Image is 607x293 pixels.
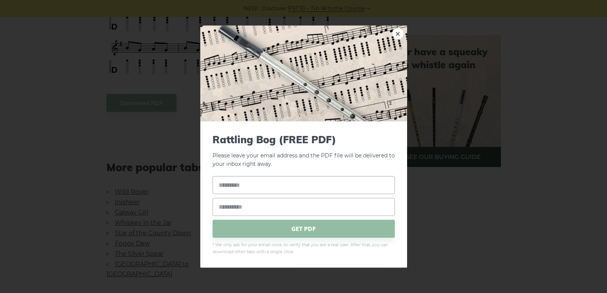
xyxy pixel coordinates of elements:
[213,133,395,169] p: Please leave your email address and the PDF file will be delivered to your inbox right away.
[213,133,395,145] span: Rattling Bog (FREE PDF)
[213,242,395,255] span: * We only ask for your email once, to verify that you are a real user. After that, you can downlo...
[200,25,407,121] img: Tin Whistle Tab Preview
[213,220,395,238] span: GET PDF
[392,28,404,39] a: ×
